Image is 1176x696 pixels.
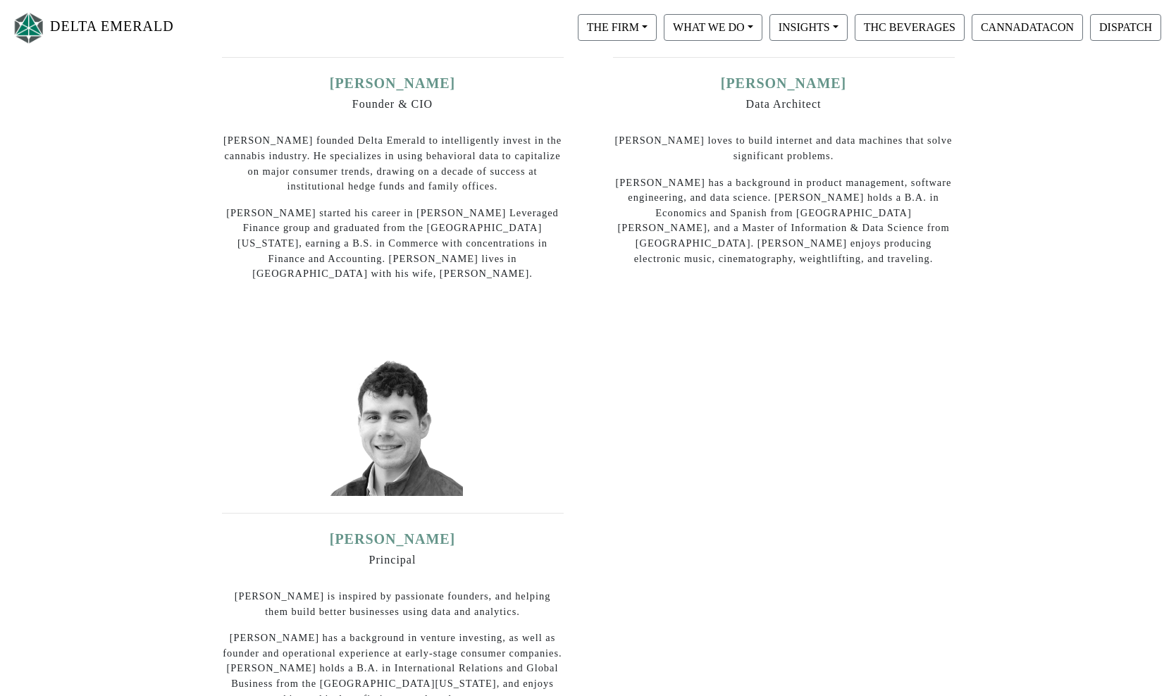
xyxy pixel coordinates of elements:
img: Logo [11,9,47,46]
button: THE FIRM [578,14,657,41]
h6: Principal [222,553,564,566]
p: [PERSON_NAME] founded Delta Emerald to intelligently invest in the cannabis industry. He speciali... [222,133,564,194]
a: [PERSON_NAME] [330,75,456,91]
p: [PERSON_NAME] is inspired by passionate founders, and helping them build better businesses using ... [222,589,564,619]
h6: Founder & CIO [222,97,564,111]
button: DISPATCH [1090,14,1161,41]
a: [PERSON_NAME] [330,531,456,547]
a: [PERSON_NAME] [721,75,847,91]
img: mike [322,355,463,496]
p: [PERSON_NAME] has a background in product management, software engineering, and data science. [PE... [613,175,955,267]
a: DELTA EMERALD [11,6,174,50]
a: CANNADATACON [968,20,1087,32]
button: INSIGHTS [769,14,848,41]
p: [PERSON_NAME] started his career in [PERSON_NAME] Leveraged Finance group and graduated from the ... [222,206,564,282]
p: [PERSON_NAME] loves to build internet and data machines that solve significant problems. [613,133,955,163]
button: WHAT WE DO [664,14,762,41]
button: CANNADATACON [972,14,1083,41]
a: DISPATCH [1087,20,1165,32]
button: THC BEVERAGES [855,14,965,41]
a: THC BEVERAGES [851,20,968,32]
h6: Data Architect [613,97,955,111]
